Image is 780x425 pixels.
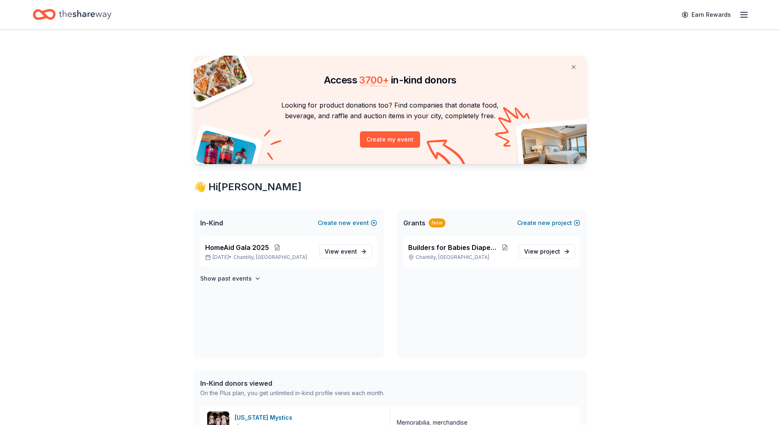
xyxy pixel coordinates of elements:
[359,74,389,86] span: 3700 +
[519,244,575,259] a: View project
[200,378,384,388] div: In-Kind donors viewed
[360,131,420,148] button: Create my event
[200,388,384,398] div: On the Plus plan, you get unlimited in-kind profile views each month.
[408,254,512,261] p: Chantilly, [GEOGRAPHIC_DATA]
[205,243,269,252] span: HomeAid Gala 2025
[205,254,313,261] p: [DATE] •
[194,180,587,193] div: 👋 Hi [PERSON_NAME]
[325,247,357,256] span: View
[233,254,307,261] span: Chantilly, [GEOGRAPHIC_DATA]
[517,218,580,228] button: Createnewproject
[318,218,377,228] button: Createnewevent
[324,74,457,86] span: Access in-kind donors
[203,100,577,121] p: Looking for product donations too? Find companies that donate food, beverage, and raffle and auct...
[319,244,372,259] a: View event
[200,218,223,228] span: In-Kind
[33,5,111,24] a: Home
[341,248,357,255] span: event
[538,218,550,228] span: new
[677,7,736,22] a: Earn Rewards
[403,218,425,228] span: Grants
[184,51,248,103] img: Pizza
[427,139,468,170] img: Curvy arrow
[429,218,445,227] div: New
[200,274,252,283] h4: Show past events
[408,243,498,252] span: Builders for Babies Diaper Drive
[524,247,560,256] span: View
[540,248,560,255] span: project
[200,274,261,283] button: Show past events
[339,218,351,228] span: new
[235,413,296,423] div: [US_STATE] Mystics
